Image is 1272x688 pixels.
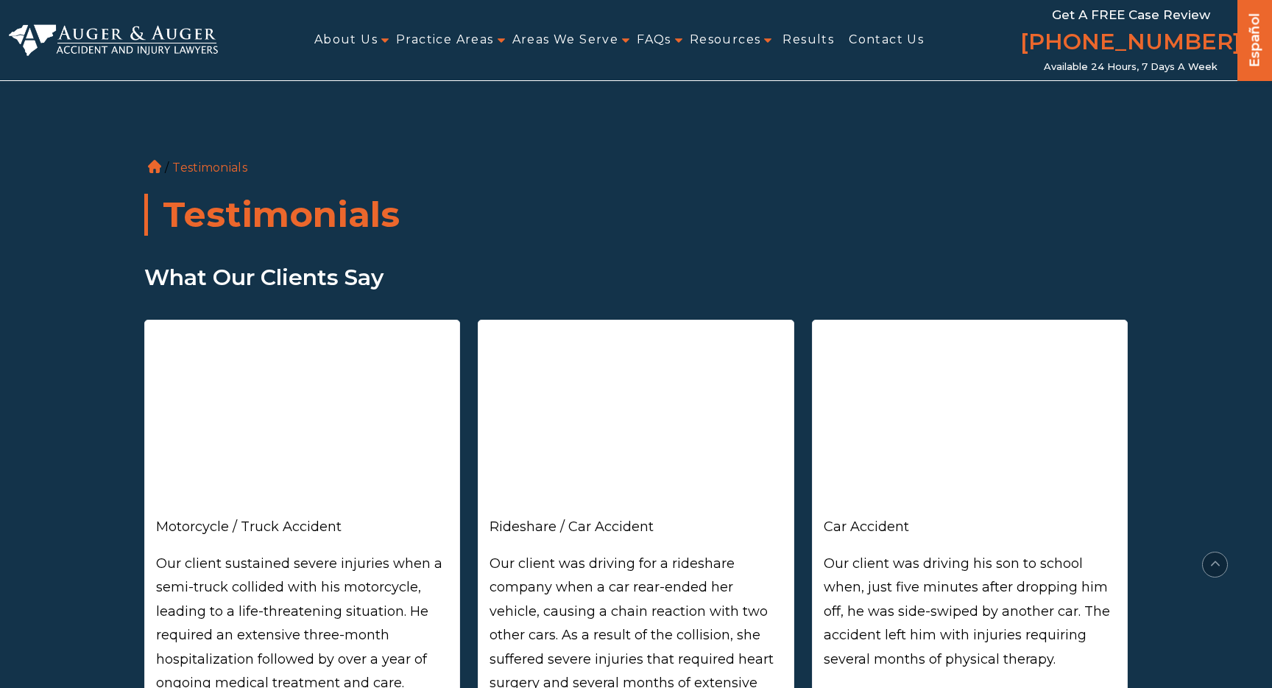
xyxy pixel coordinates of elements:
span: Get a FREE Case Review [1052,7,1210,22]
a: Contact Us [849,24,924,57]
div: Rideshare / Car Accident [490,515,782,538]
iframe: Victory on Wheels: Motorcyclist Wins $850K Settlement [156,331,448,514]
a: FAQs [637,24,671,57]
h1: Testimonials [144,194,1128,236]
li: Testimonials [169,161,251,175]
button: scroll to up [1202,552,1228,578]
p: Our client was driving his son to school when, just five minutes after dropping him off, he was s... [824,552,1116,671]
a: Areas We Serve [512,24,619,57]
a: About Us [314,24,378,57]
span: Available 24 Hours, 7 Days a Week [1044,61,1218,73]
iframe: Ride-Share Driver Triumphs in Legal Battle, Secures Impressive Settlement Win! [490,331,782,514]
div: Car Accident [824,515,1116,538]
a: Practice Areas [396,24,494,57]
iframe: From Tragedy to Triumph: A Father's Journey to Healing After School Drop-Off Accident [824,331,1116,514]
a: Resources [690,24,761,57]
div: Motorcycle / Truck Accident [156,515,448,538]
ol: / [144,66,1128,178]
img: Auger & Auger Accident and Injury Lawyers Logo [9,24,218,56]
a: Results [782,24,834,57]
a: Home [148,160,161,173]
a: [PHONE_NUMBER] [1020,26,1241,61]
p: What Our Clients Say [144,258,1128,298]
